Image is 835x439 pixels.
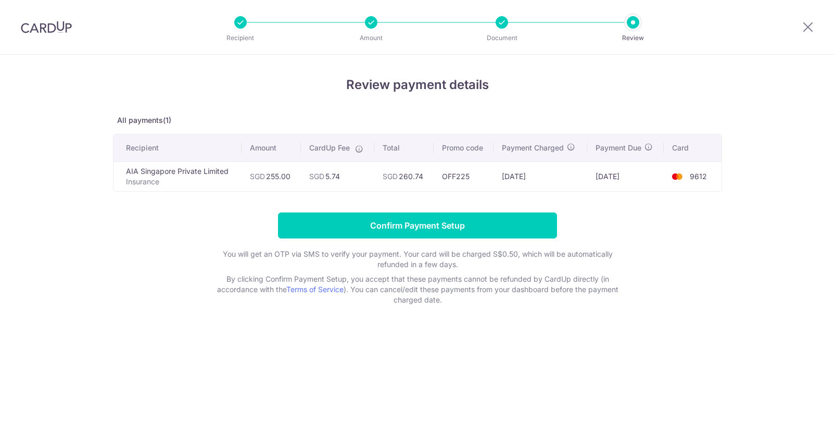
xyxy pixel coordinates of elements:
[309,143,350,153] span: CardUp Fee
[596,143,641,153] span: Payment Due
[113,115,722,126] p: All payments(1)
[374,161,434,191] td: 260.74
[690,172,707,181] span: 9612
[113,134,242,161] th: Recipient
[113,76,722,94] h4: Review payment details
[494,161,587,191] td: [DATE]
[21,21,72,33] img: CardUp
[502,143,564,153] span: Payment Charged
[301,161,374,191] td: 5.74
[463,33,540,43] p: Document
[374,134,434,161] th: Total
[309,172,324,181] span: SGD
[333,33,410,43] p: Amount
[242,161,301,191] td: 255.00
[664,134,722,161] th: Card
[594,33,672,43] p: Review
[126,177,233,187] p: Insurance
[768,408,825,434] iframe: Opens a widget where you can find more information
[278,212,557,239] input: Confirm Payment Setup
[667,170,688,183] img: <span class="translation_missing" title="translation missing: en.account_steps.new_confirm_form.b...
[434,161,494,191] td: OFF225
[202,33,279,43] p: Recipient
[434,134,494,161] th: Promo code
[209,274,626,305] p: By clicking Confirm Payment Setup, you accept that these payments cannot be refunded by CardUp di...
[113,161,242,191] td: AIA Singapore Private Limited
[286,285,344,294] a: Terms of Service
[383,172,398,181] span: SGD
[242,134,301,161] th: Amount
[209,249,626,270] p: You will get an OTP via SMS to verify your payment. Your card will be charged S$0.50, which will ...
[587,161,664,191] td: [DATE]
[250,172,265,181] span: SGD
